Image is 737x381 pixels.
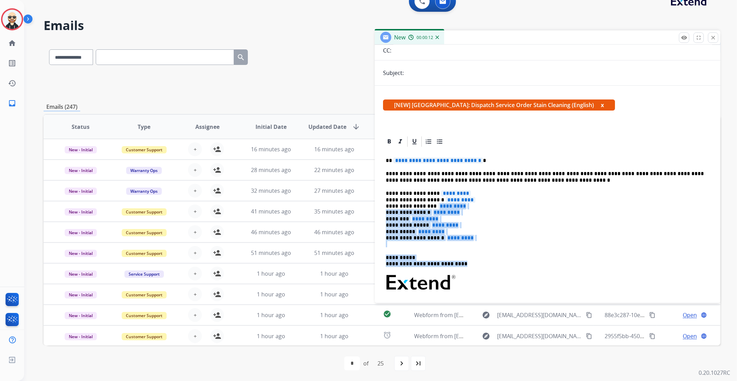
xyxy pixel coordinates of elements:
p: 0.20.1027RC [699,369,730,377]
button: x [601,101,604,109]
mat-icon: person_add [213,249,221,257]
p: Emails (247) [44,103,80,111]
mat-icon: explore [482,332,490,340]
mat-icon: list_alt [8,59,16,67]
span: Initial Date [255,123,287,131]
span: Webform from [EMAIL_ADDRESS][DOMAIN_NAME] on [DATE] [414,332,571,340]
span: + [194,228,197,236]
div: Underline [409,136,420,147]
span: + [194,249,197,257]
span: + [194,187,197,195]
span: 51 minutes ago [251,249,291,257]
span: Service Support [124,270,164,278]
span: Warranty Ops [126,167,162,174]
span: + [194,269,197,278]
span: [EMAIL_ADDRESS][DOMAIN_NAME] [497,311,582,319]
button: + [188,142,202,156]
span: + [194,311,197,319]
mat-icon: close [710,35,716,41]
mat-icon: person_add [213,187,221,195]
span: Customer Support [122,208,167,216]
span: Assignee [195,123,220,131]
span: Status [72,123,90,131]
span: Updated Date [308,123,346,131]
span: 88e3c287-10ea-4f42-bd83-9446c1a94c8c [605,311,709,319]
mat-icon: person_add [213,166,221,174]
button: + [188,246,202,260]
mat-icon: remove_red_eye [681,35,687,41]
span: Webform from [EMAIL_ADDRESS][DOMAIN_NAME] on [DATE] [414,311,571,319]
mat-icon: person_add [213,290,221,298]
span: 46 minutes ago [314,228,354,236]
span: Open [683,311,697,319]
span: + [194,290,197,298]
mat-icon: person_add [213,228,221,236]
mat-icon: search [237,53,245,61]
span: New [394,34,405,41]
span: 16 minutes ago [251,145,291,153]
p: CC: [383,46,391,55]
div: of [363,359,368,368]
mat-icon: content_copy [649,333,655,339]
button: + [188,329,202,343]
span: 22 minutes ago [314,166,354,174]
button: + [188,287,202,301]
span: Customer Support [122,229,167,236]
button: + [188,163,202,177]
span: New - Initial [65,167,97,174]
mat-icon: person_add [213,332,221,340]
span: + [194,207,197,216]
img: avatar [2,10,22,29]
span: New - Initial [65,188,97,195]
span: 1 hour ago [257,290,285,298]
span: 1 hour ago [320,332,348,340]
div: Italic [395,136,405,147]
span: 27 minutes ago [314,187,354,194]
span: + [194,145,197,153]
h2: Emails [44,19,720,32]
span: Customer Support [122,333,167,340]
mat-icon: alarm [383,331,391,339]
span: 28 minutes ago [251,166,291,174]
span: 1 hour ago [320,290,348,298]
span: New - Initial [65,146,97,153]
mat-icon: history [8,79,16,87]
span: 1 hour ago [257,270,285,277]
span: + [194,332,197,340]
span: New - Initial [65,250,97,257]
mat-icon: language [701,312,707,318]
mat-icon: person_add [213,207,221,216]
div: Ordered List [423,136,434,147]
span: 2955f5bb-450a-49a8-9c95-a1ddfda9a829 [605,332,710,340]
mat-icon: fullscreen [696,35,702,41]
span: New - Initial [65,312,97,319]
span: + [194,166,197,174]
p: Subject: [383,69,404,77]
span: 41 minutes ago [251,208,291,215]
span: 00:00:12 [417,35,433,40]
button: + [188,308,202,322]
mat-icon: check_circle [383,310,391,318]
button: + [188,184,202,198]
span: New - Initial [65,229,97,236]
span: Customer Support [122,291,167,298]
mat-icon: content_copy [649,312,655,318]
span: [NEW] [GEOGRAPHIC_DATA]: Dispatch Service Order Stain Cleaning (English) [383,99,615,111]
mat-icon: language [701,333,707,339]
span: 1 hour ago [257,332,285,340]
mat-icon: person_add [213,269,221,278]
span: New - Initial [65,291,97,298]
span: Open [683,332,697,340]
mat-icon: navigate_next [398,359,406,368]
mat-icon: person_add [213,145,221,153]
mat-icon: explore [482,311,490,319]
mat-icon: content_copy [586,312,592,318]
span: 32 minutes ago [251,187,291,194]
button: + [188,267,202,280]
mat-icon: content_copy [586,333,592,339]
span: 51 minutes ago [314,249,354,257]
span: New - Initial [65,208,97,216]
span: 1 hour ago [257,311,285,319]
button: + [188,225,202,239]
mat-icon: home [8,39,16,47]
